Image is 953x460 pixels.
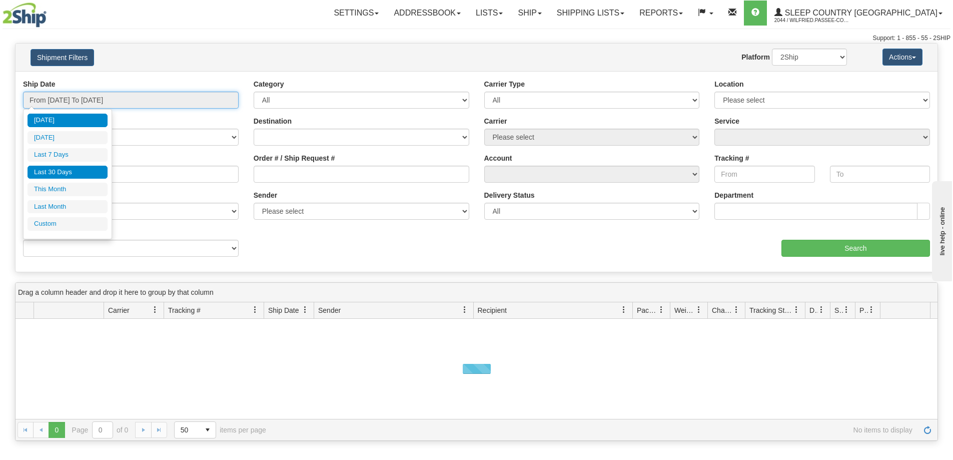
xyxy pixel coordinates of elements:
[838,301,855,318] a: Shipment Issues filter column settings
[653,301,670,318] a: Packages filter column settings
[714,166,814,183] input: From
[28,183,108,196] li: This Month
[147,301,164,318] a: Carrier filter column settings
[714,116,739,126] label: Service
[168,305,201,315] span: Tracking #
[615,301,632,318] a: Recipient filter column settings
[782,9,937,17] span: Sleep Country [GEOGRAPHIC_DATA]
[882,49,922,66] button: Actions
[28,131,108,145] li: [DATE]
[318,305,341,315] span: Sender
[809,305,818,315] span: Delivery Status
[28,166,108,179] li: Last 30 Days
[23,79,56,89] label: Ship Date
[781,240,930,257] input: Search
[16,283,937,302] div: grid grouping header
[468,1,510,26] a: Lists
[28,114,108,127] li: [DATE]
[813,301,830,318] a: Delivery Status filter column settings
[834,305,843,315] span: Shipment Issues
[714,190,753,200] label: Department
[484,116,507,126] label: Carrier
[3,3,47,28] img: logo2044.jpg
[674,305,695,315] span: Weight
[247,301,264,318] a: Tracking # filter column settings
[728,301,745,318] a: Charge filter column settings
[637,305,658,315] span: Packages
[28,148,108,162] li: Last 7 Days
[108,305,130,315] span: Carrier
[3,34,950,43] div: Support: 1 - 855 - 55 - 2SHIP
[712,305,733,315] span: Charge
[930,179,952,281] iframe: chat widget
[484,79,525,89] label: Carrier Type
[254,79,284,89] label: Category
[749,305,793,315] span: Tracking Status
[254,153,335,163] label: Order # / Ship Request #
[268,305,299,315] span: Ship Date
[714,79,743,89] label: Location
[484,153,512,163] label: Account
[386,1,468,26] a: Addressbook
[49,422,65,438] span: Page 0
[632,1,690,26] a: Reports
[478,305,507,315] span: Recipient
[767,1,950,26] a: Sleep Country [GEOGRAPHIC_DATA] 2044 / Wilfried.Passee-Coutrin
[774,16,849,26] span: 2044 / Wilfried.Passee-Coutrin
[859,305,868,315] span: Pickup Status
[28,200,108,214] li: Last Month
[830,166,930,183] input: To
[456,301,473,318] a: Sender filter column settings
[863,301,880,318] a: Pickup Status filter column settings
[919,422,935,438] a: Refresh
[254,190,277,200] label: Sender
[280,426,912,434] span: No items to display
[254,116,292,126] label: Destination
[714,153,749,163] label: Tracking #
[200,422,216,438] span: select
[174,421,216,438] span: Page sizes drop down
[326,1,386,26] a: Settings
[8,9,93,16] div: live help - online
[72,421,129,438] span: Page of 0
[28,217,108,231] li: Custom
[181,425,194,435] span: 50
[549,1,632,26] a: Shipping lists
[510,1,549,26] a: Ship
[741,52,770,62] label: Platform
[174,421,266,438] span: items per page
[484,190,535,200] label: Delivery Status
[297,301,314,318] a: Ship Date filter column settings
[788,301,805,318] a: Tracking Status filter column settings
[690,301,707,318] a: Weight filter column settings
[31,49,94,66] button: Shipment Filters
